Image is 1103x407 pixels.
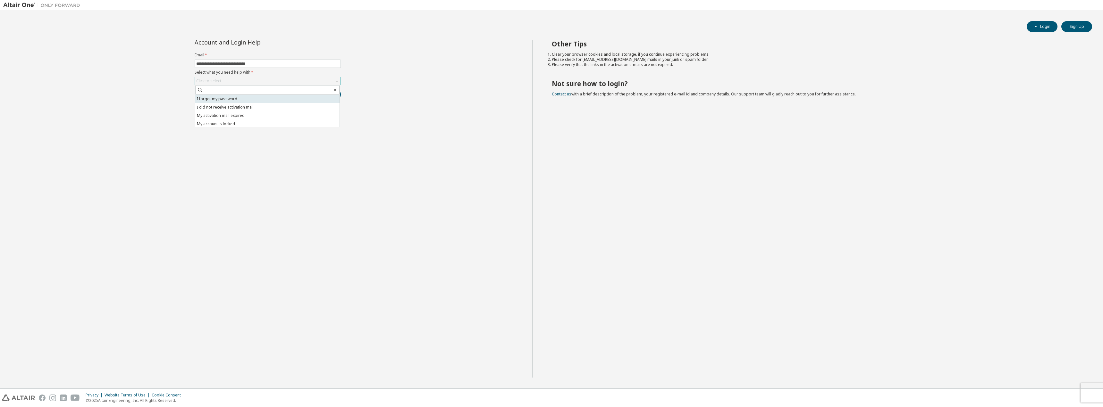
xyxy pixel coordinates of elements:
[552,40,1081,48] h2: Other Tips
[195,53,341,58] label: Email
[552,57,1081,62] li: Please check for [EMAIL_ADDRESS][DOMAIN_NAME] mails in your junk or spam folder.
[152,393,185,398] div: Cookie Consent
[552,91,856,97] span: with a brief description of the problem, your registered e-mail id and company details. Our suppo...
[195,95,340,103] li: I forgot my password
[195,40,312,45] div: Account and Login Help
[71,395,80,401] img: youtube.svg
[3,2,83,8] img: Altair One
[39,395,46,401] img: facebook.svg
[552,91,571,97] a: Contact us
[1061,21,1092,32] button: Sign Up
[60,395,67,401] img: linkedin.svg
[552,52,1081,57] li: Clear your browser cookies and local storage, if you continue experiencing problems.
[49,395,56,401] img: instagram.svg
[86,398,185,403] p: © 2025 Altair Engineering, Inc. All Rights Reserved.
[195,77,341,85] div: Click to select
[2,395,35,401] img: altair_logo.svg
[552,79,1081,88] h2: Not sure how to login?
[86,393,105,398] div: Privacy
[552,62,1081,67] li: Please verify that the links in the activation e-mails are not expired.
[196,78,221,84] div: Click to select
[1027,21,1057,32] button: Login
[105,393,152,398] div: Website Terms of Use
[195,70,341,75] label: Select what you need help with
